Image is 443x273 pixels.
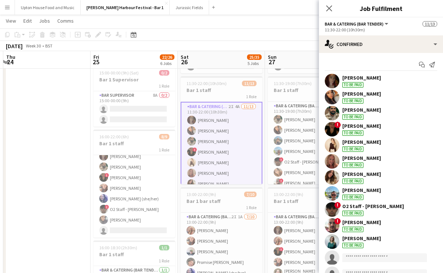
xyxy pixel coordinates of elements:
[159,83,169,89] span: 1 Role
[268,198,350,204] h3: Bar 1 staff
[159,134,169,139] span: 8/9
[342,211,363,216] div: To be paid
[325,21,389,27] button: Bar & Catering (Bar Tender)
[342,227,363,232] div: To be paid
[181,76,262,184] app-job-card: 11:30-22:00 (10h30m)11/13Bar 1 staff1 RoleBar & Catering (Bar Tender)2I4A11/1311:30-22:00 (10h30m...
[319,35,443,53] div: Confirmed
[93,91,175,127] app-card-role: Bar Supervisor8A0/215:00-00:00 (9h)
[180,58,189,66] span: 26
[170,0,209,15] button: Jurassic Fields
[186,81,227,86] span: 11:30-22:00 (10h30m)
[342,235,381,242] div: [PERSON_NAME]
[181,54,189,60] span: Sat
[342,98,363,104] div: To be paid
[342,146,363,152] div: To be paid
[36,16,53,26] a: Jobs
[246,205,257,210] span: 1 Role
[246,94,257,99] span: 1 Role
[342,74,381,81] div: [PERSON_NAME]
[342,171,381,177] div: [PERSON_NAME]
[159,70,169,76] span: 0/2
[6,42,23,50] div: [DATE]
[319,4,443,13] h3: Job Fulfilment
[159,147,169,153] span: 1 Role
[93,66,175,127] app-job-card: 15:00-00:00 (9h) (Sat)0/2Bar 1 Supervisor1 RoleBar Supervisor8A0/215:00-00:00 (9h)
[93,76,175,83] h3: Bar 1 Supervisor
[99,245,137,250] span: 16:00-18:30 (2h30m)
[181,102,262,255] app-card-role: Bar & Catering (Bar Tender)2I4A11/1311:30-22:00 (10h30m)[PERSON_NAME][PERSON_NAME][PERSON_NAME]![...
[242,81,257,86] span: 11/13
[274,192,303,197] span: 13:00-22:00 (9h)
[6,54,15,60] span: Thu
[423,21,437,27] span: 11/13
[23,18,32,24] span: Edit
[57,18,74,24] span: Comms
[274,81,312,86] span: 11:30-19:00 (7h30m)
[342,82,363,88] div: To be paid
[93,251,175,258] h3: Bar 1 staff
[193,147,197,152] span: !
[342,195,363,200] div: To be paid
[20,16,35,26] a: Edit
[267,58,277,66] span: 27
[342,107,381,113] div: [PERSON_NAME]
[334,202,341,208] span: !
[93,128,175,238] app-card-role: Bar & Catering (Bar Tender)3I6A8/916:00-22:00 (6h)[PERSON_NAME][PERSON_NAME][PERSON_NAME]![PERSON...
[93,130,175,238] app-job-card: 16:00-22:00 (6h)8/9Bar 1 staff1 RoleBar & Catering (Bar Tender)3I6A8/916:00-22:00 (6h)[PERSON_NAM...
[268,87,350,93] h3: Bar 1 staff
[325,21,384,27] span: Bar & Catering (Bar Tender)
[93,140,175,147] h3: Bar 1 staff
[342,123,381,129] div: [PERSON_NAME]
[3,16,19,26] a: View
[342,178,363,184] div: To be paid
[244,192,257,197] span: 7/10
[160,61,174,66] div: 6 Jobs
[268,102,350,245] app-card-role: Bar & Catering (Bar Tender)2I2A9/1211:30-19:00 (7h30m)[PERSON_NAME][PERSON_NAME][PERSON_NAME][PER...
[342,187,381,193] div: [PERSON_NAME]
[342,203,404,209] div: O2 Staff - [PERSON_NAME]
[186,192,216,197] span: 13:00-22:00 (9h)
[105,205,109,209] span: !
[342,114,363,120] div: To be paid
[6,18,16,24] span: View
[5,58,15,66] span: 24
[334,122,341,128] span: !
[45,43,53,49] div: BST
[342,155,381,161] div: [PERSON_NAME]
[247,61,261,66] div: 5 Jobs
[159,258,169,264] span: 1 Role
[325,27,437,32] div: 11:30-22:00 (10h30m)
[279,247,284,251] span: !
[54,16,77,26] a: Comms
[342,130,363,136] div: To be paid
[99,134,129,139] span: 16:00-22:00 (6h)
[15,0,81,15] button: Upton House Food and Music
[181,198,262,204] h3: Bar 1 bar staff
[268,76,350,184] app-job-card: 11:30-19:00 (7h30m)9/12Bar 1 staff1 RoleBar & Catering (Bar Tender)2I2A9/1211:30-19:00 (7h30m)[PE...
[342,219,381,226] div: [PERSON_NAME]
[342,91,381,97] div: [PERSON_NAME]
[24,43,42,49] span: Week 30
[39,18,50,24] span: Jobs
[99,70,139,76] span: 15:00-00:00 (9h) (Sat)
[279,157,284,162] span: !
[334,218,341,224] span: !
[268,54,277,60] span: Sun
[105,173,109,177] span: !
[342,162,363,168] div: To be paid
[247,54,262,60] span: 25/35
[160,54,174,60] span: 22/26
[92,58,99,66] span: 25
[181,87,262,93] h3: Bar 1 staff
[279,178,284,183] span: !
[93,54,99,60] span: Fri
[81,0,170,15] button: [PERSON_NAME] Harbour Festival - Bar 1
[342,139,381,145] div: [PERSON_NAME]
[342,243,363,248] div: To be paid
[159,245,169,250] span: 1/1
